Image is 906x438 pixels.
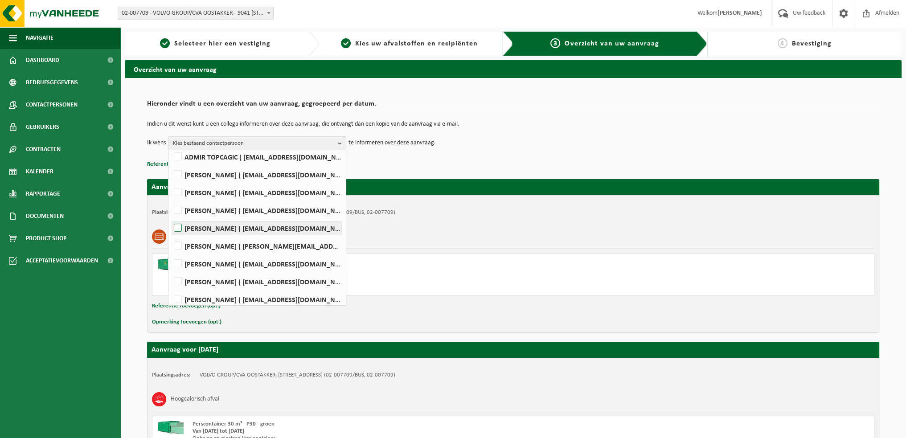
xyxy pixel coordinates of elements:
[550,38,560,48] span: 3
[172,204,341,217] label: [PERSON_NAME] ( [EMAIL_ADDRESS][DOMAIN_NAME] )
[171,392,219,406] h3: Hoogcalorisch afval
[778,38,787,48] span: 4
[26,227,66,250] span: Product Shop
[717,10,762,16] strong: [PERSON_NAME]
[157,258,184,271] img: HK-XC-40-GN-00.png
[792,40,832,47] span: Bevestiging
[152,316,221,328] button: Opmerking toevoegen (opt.)
[193,428,244,434] strong: Van [DATE] tot [DATE]
[147,121,879,127] p: Indien u dit wenst kunt u een collega informeren over deze aanvraag, die ontvangt dan een kopie v...
[168,136,346,150] button: Kies bestaand contactpersoon
[26,94,78,116] span: Contactpersonen
[172,239,341,253] label: [PERSON_NAME] ( [PERSON_NAME][EMAIL_ADDRESS][DOMAIN_NAME] )
[173,137,334,150] span: Kies bestaand contactpersoon
[147,159,216,170] button: Referentie toevoegen (opt.)
[147,100,879,112] h2: Hieronder vindt u een overzicht van uw aanvraag, gegroepeerd per datum.
[26,27,53,49] span: Navigatie
[174,40,271,47] span: Selecteer hier een vestiging
[152,209,191,215] strong: Plaatsingsadres:
[172,293,341,306] label: [PERSON_NAME] ( [EMAIL_ADDRESS][DOMAIN_NAME] )
[172,168,341,181] label: [PERSON_NAME] ( [EMAIL_ADDRESS][DOMAIN_NAME] )
[157,421,184,434] img: HK-XP-30-GN-00.png
[324,38,496,49] a: 2Kies uw afvalstoffen en recipiënten
[125,60,902,78] h2: Overzicht van uw aanvraag
[355,40,478,47] span: Kies uw afvalstoffen en recipiënten
[341,38,351,48] span: 2
[172,150,341,164] label: ADMIR TOPCAGIC ( [EMAIL_ADDRESS][DOMAIN_NAME] )
[118,7,273,20] span: 02-007709 - VOLVO GROUP/CVA OOSTAKKER - 9041 OOSTAKKER, SMALLEHEERWEG 31
[152,346,218,353] strong: Aanvraag voor [DATE]
[26,49,59,71] span: Dashboard
[172,257,341,270] label: [PERSON_NAME] ( [EMAIL_ADDRESS][DOMAIN_NAME] )
[26,160,53,183] span: Kalender
[152,300,221,312] button: Referentie toevoegen (opt.)
[160,38,170,48] span: 1
[152,372,191,378] strong: Plaatsingsadres:
[193,284,549,291] div: Aantal: 1
[565,40,659,47] span: Overzicht van uw aanvraag
[193,272,549,279] div: Ophalen en plaatsen lege container
[172,221,341,235] label: [PERSON_NAME] ( [EMAIL_ADDRESS][DOMAIN_NAME] )
[147,136,166,150] p: Ik wens
[26,71,78,94] span: Bedrijfsgegevens
[26,183,60,205] span: Rapportage
[129,38,301,49] a: 1Selecteer hier een vestiging
[348,136,436,150] p: te informeren over deze aanvraag.
[152,184,218,191] strong: Aanvraag voor [DATE]
[172,186,341,199] label: [PERSON_NAME] ( [EMAIL_ADDRESS][DOMAIN_NAME] )
[172,275,341,288] label: [PERSON_NAME] ( [EMAIL_ADDRESS][DOMAIN_NAME] )
[26,138,61,160] span: Contracten
[26,250,98,272] span: Acceptatievoorwaarden
[26,205,64,227] span: Documenten
[26,116,59,138] span: Gebruikers
[200,372,395,379] td: VOLVO GROUP/CVA OOSTAKKER, [STREET_ADDRESS] (02-007709/BUS, 02-007709)
[193,421,275,427] span: Perscontainer 30 m³ - P30 - groen
[118,7,274,20] span: 02-007709 - VOLVO GROUP/CVA OOSTAKKER - 9041 OOSTAKKER, SMALLEHEERWEG 31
